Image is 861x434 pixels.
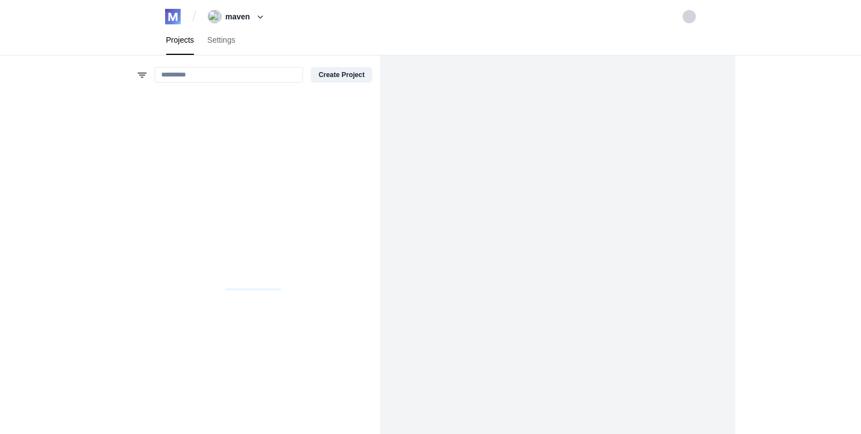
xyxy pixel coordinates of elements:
a: Projects [160,25,201,55]
button: maven [204,8,271,25]
a: Settings [201,25,242,55]
span: / [192,8,196,25]
img: logo [165,9,181,24]
button: Create Project [311,67,372,83]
